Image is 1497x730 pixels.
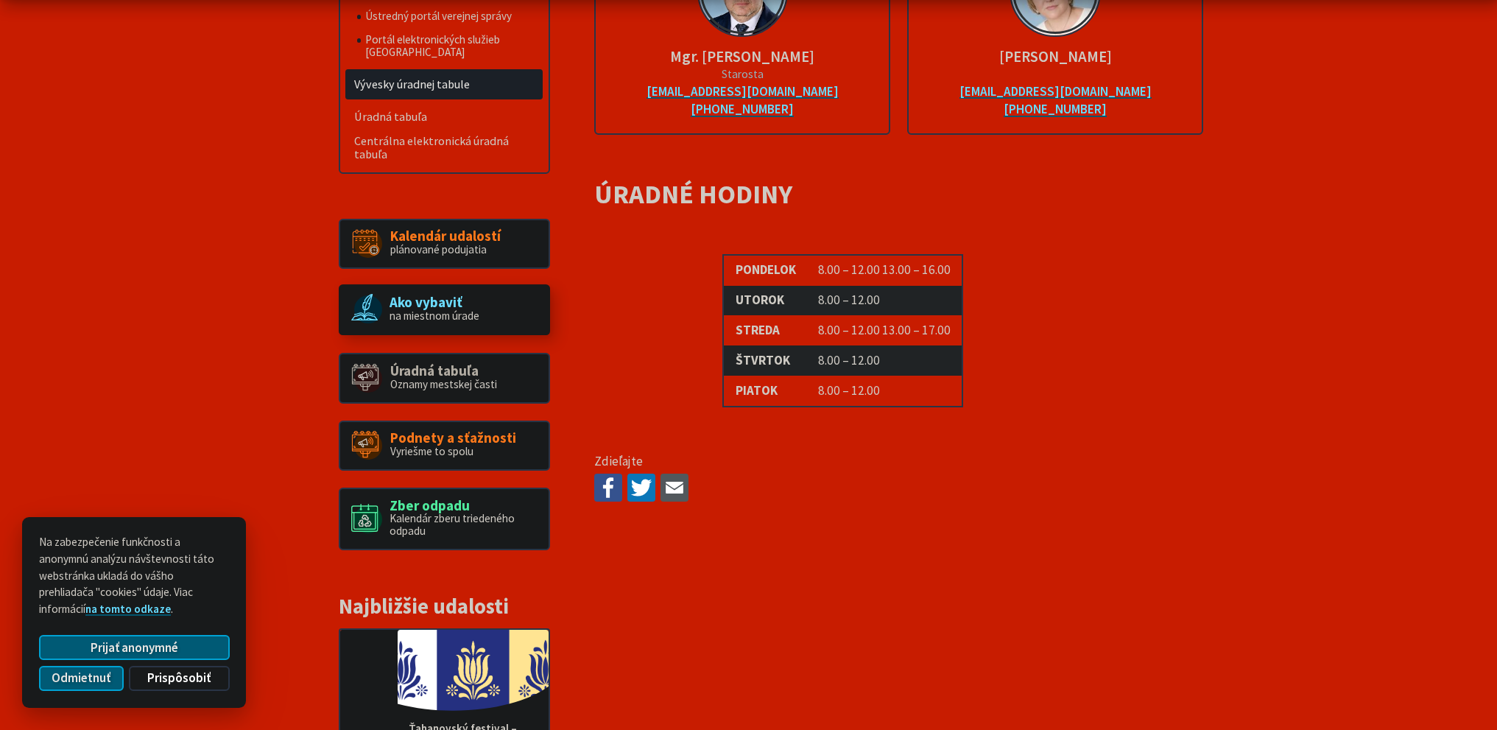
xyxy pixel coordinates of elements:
[339,284,550,335] a: Ako vybaviť na miestnom úrade
[345,130,543,167] a: Centrálna elektronická úradná tabuľa
[619,48,867,65] p: Mgr. [PERSON_NAME]
[594,452,1091,471] p: Zdieľajte
[357,28,543,64] a: Portál elektronických služieb [GEOGRAPHIC_DATA]
[807,286,962,316] td: 8.00 – 12.00
[594,177,792,211] strong: ÚRADNÉ HODINY
[365,28,535,64] span: Portál elektronických služieb [GEOGRAPHIC_DATA]
[354,105,535,130] span: Úradná tabuľa
[736,382,778,399] strong: PIATOK
[339,219,550,270] a: Kalendár udalostí plánované podujatia
[339,421,550,471] a: Podnety a sťažnosti Vyriešme to spolu
[390,377,497,391] span: Oznamy mestskej časti
[807,345,962,376] td: 8.00 – 12.00
[390,498,538,513] span: Zber odpadu
[85,602,171,616] a: na tomto odkaze
[807,315,962,345] td: 8.00 – 12.00 13.00 – 17.00
[354,72,535,96] span: Vývesky úradnej tabule
[354,130,535,167] span: Centrálna elektronická úradná tabuľa
[390,444,473,458] span: Vyriešme to spolu
[129,666,229,691] button: Prispôsobiť
[339,488,550,550] a: Zber odpadu Kalendár zberu triedeného odpadu
[619,68,867,81] p: Starosta
[339,353,550,404] a: Úradná tabuľa Oznamy mestskej časti
[357,4,543,28] a: Ústredný portál verejnej správy
[39,666,123,691] button: Odmietnuť
[736,352,790,368] strong: ŠTVRTOK
[39,635,229,660] button: Prijať anonymné
[736,262,796,278] strong: PONDELOK
[390,295,479,310] span: Ako vybaviť
[736,322,780,338] strong: STREDA
[345,105,543,130] a: Úradná tabuľa
[147,670,211,686] span: Prispôsobiť
[390,430,516,446] span: Podnety a sťažnosti
[365,4,535,28] span: Ústredný portál verejnej správy
[52,670,110,686] span: Odmietnuť
[807,255,962,286] td: 8.00 – 12.00 13.00 – 16.00
[91,640,178,656] span: Prijať anonymné
[736,292,784,308] strong: UTOROK
[647,84,839,99] a: [EMAIL_ADDRESS][DOMAIN_NAME]
[390,363,497,379] span: Úradná tabuľa
[39,534,229,618] p: Na zabezpečenie funkčnosti a anonymnú analýzu návštevnosti táto webstránka ukladá do vášho prehli...
[390,309,479,323] span: na miestnom úrade
[661,474,688,502] img: Zdieľať e-mailom
[1004,102,1107,117] a: [PHONE_NUMBER]
[627,474,655,502] img: Zdieľať na Twitteri
[345,69,543,99] a: Vývesky úradnej tabule
[390,511,515,538] span: Kalendár zberu triedeného odpadu
[931,48,1180,65] p: [PERSON_NAME]
[594,474,622,502] img: Zdieľať na Facebooku
[807,376,962,407] td: 8.00 – 12.00
[691,102,794,117] a: [PHONE_NUMBER]
[390,228,501,244] span: Kalendár udalostí
[339,595,550,618] h3: Najbližšie udalosti
[390,242,487,256] span: plánované podujatia
[959,84,1152,99] a: [EMAIL_ADDRESS][DOMAIN_NAME]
